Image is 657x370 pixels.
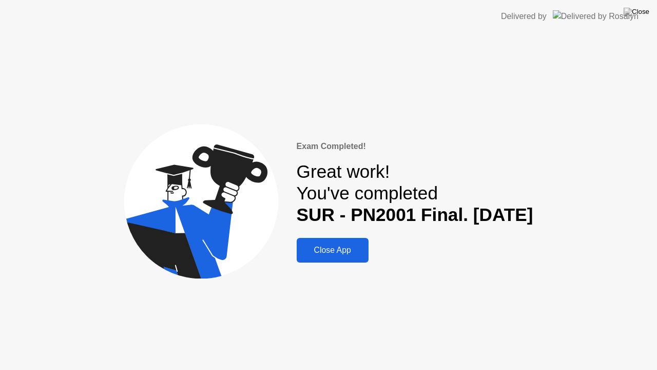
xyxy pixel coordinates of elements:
[624,8,649,16] img: Close
[297,238,369,263] button: Close App
[300,246,365,255] div: Close App
[297,161,533,226] div: Great work! You've completed
[501,10,547,23] div: Delivered by
[297,140,533,153] div: Exam Completed!
[553,10,639,22] img: Delivered by Rosalyn
[297,205,533,225] b: SUR - PN2001 Final. [DATE]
